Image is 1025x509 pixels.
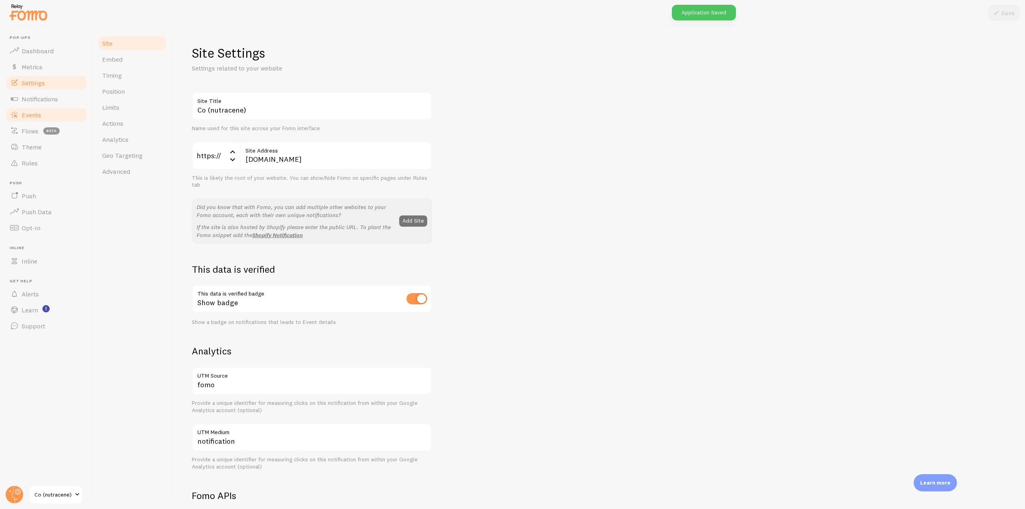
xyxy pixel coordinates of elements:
[192,367,432,380] label: UTM Source
[97,147,167,163] a: Geo Targeting
[10,181,87,186] span: Push
[5,253,87,269] a: Inline
[43,127,60,135] span: beta
[22,95,58,103] span: Notifications
[97,67,167,83] a: Timing
[97,35,167,51] a: Site
[914,474,957,491] div: Learn more
[102,87,125,95] span: Position
[192,64,384,73] p: Settings related to your website
[192,45,432,61] h1: Site Settings
[5,91,87,107] a: Notifications
[22,306,38,314] span: Learn
[10,245,87,251] span: Inline
[240,142,432,170] input: myhonestcompany.com
[22,224,40,232] span: Opt-In
[97,163,167,179] a: Advanced
[97,131,167,147] a: Analytics
[5,139,87,155] a: Theme
[42,305,50,312] svg: <p>Watch New Feature Tutorials!</p>
[192,175,432,189] div: This is likely the root of your website. You can show/hide Fomo on specific pages under Rules tab
[192,456,432,470] div: Provide a unique identifier for measuring clicks on this notification from within your Google Ana...
[192,345,432,357] h2: Analytics
[192,285,432,314] div: Show badge
[5,220,87,236] a: Opt-In
[10,35,87,40] span: Pop-ups
[22,192,36,200] span: Push
[197,203,394,219] p: Did you know that with Fomo, you can add multiple other websites to your Fomo account, each with ...
[5,43,87,59] a: Dashboard
[192,92,432,106] label: Site Title
[22,143,42,151] span: Theme
[192,125,432,132] div: Name used for this site across your Fomo interface
[920,479,951,487] p: Learn more
[102,103,119,111] span: Limits
[5,75,87,91] a: Settings
[22,290,39,298] span: Alerts
[5,123,87,139] a: Flows beta
[22,79,45,87] span: Settings
[197,223,394,239] p: If the site is also hosted by Shopify please enter the public URL. To plant the Fomo snippet add the
[22,322,45,330] span: Support
[192,142,240,170] div: https://
[192,319,432,326] div: Show a badge on notifications that leads to Event details
[102,71,122,79] span: Timing
[102,151,143,159] span: Geo Targeting
[5,107,87,123] a: Events
[192,489,432,502] h2: Fomo APIs
[5,188,87,204] a: Push
[5,204,87,220] a: Push Data
[22,257,37,265] span: Inline
[22,127,38,135] span: Flows
[102,135,129,143] span: Analytics
[240,142,432,155] label: Site Address
[102,119,123,127] span: Actions
[252,231,303,239] a: Shopify Notification
[102,55,123,63] span: Embed
[29,485,83,504] a: Co (nutracene)
[5,302,87,318] a: Learn
[97,115,167,131] a: Actions
[399,215,427,227] button: Add Site
[97,51,167,67] a: Embed
[192,423,432,437] label: UTM Medium
[102,167,130,175] span: Advanced
[5,286,87,302] a: Alerts
[192,400,432,414] div: Provide a unique identifier for measuring clicks on this notification from within your Google Ana...
[34,490,72,499] span: Co (nutracene)
[22,111,41,119] span: Events
[22,208,52,216] span: Push Data
[8,2,48,22] img: fomo-relay-logo-orange.svg
[22,63,42,71] span: Metrics
[5,59,87,75] a: Metrics
[10,279,87,284] span: Get Help
[97,83,167,99] a: Position
[102,39,113,47] span: Site
[192,263,432,276] h2: This data is verified
[5,318,87,334] a: Support
[672,5,736,20] div: Application Saved
[5,155,87,171] a: Rules
[97,99,167,115] a: Limits
[22,159,38,167] span: Rules
[22,47,54,55] span: Dashboard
